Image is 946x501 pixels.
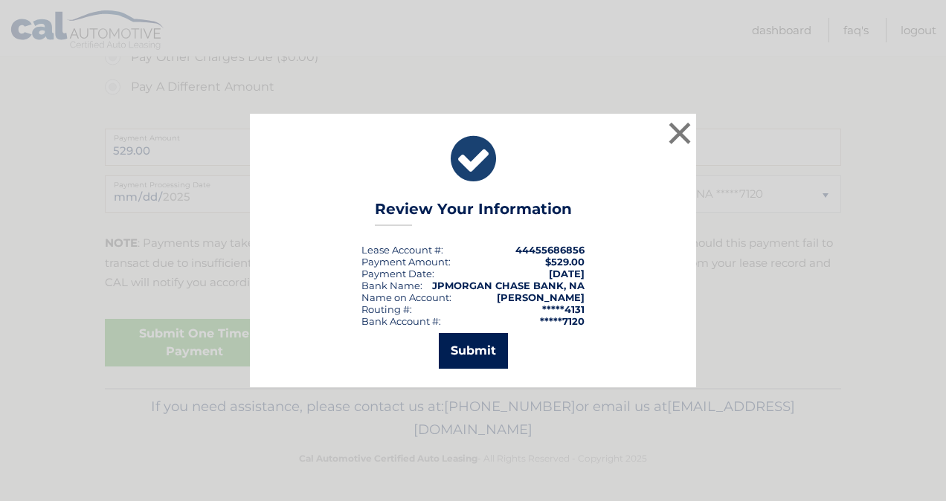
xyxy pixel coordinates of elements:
strong: JPMORGAN CHASE BANK, NA [432,279,585,291]
div: Routing #: [361,303,412,315]
button: × [665,118,695,148]
span: [DATE] [549,268,585,279]
div: Bank Name: [361,279,422,291]
span: Payment Date [361,268,432,279]
div: Name on Account: [361,291,451,303]
div: Lease Account #: [361,244,443,256]
strong: [PERSON_NAME] [497,291,585,303]
h3: Review Your Information [375,200,572,226]
strong: 44455686856 [515,244,585,256]
div: : [361,268,434,279]
span: $529.00 [545,256,585,268]
div: Payment Amount: [361,256,451,268]
button: Submit [439,333,508,369]
div: Bank Account #: [361,315,441,327]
